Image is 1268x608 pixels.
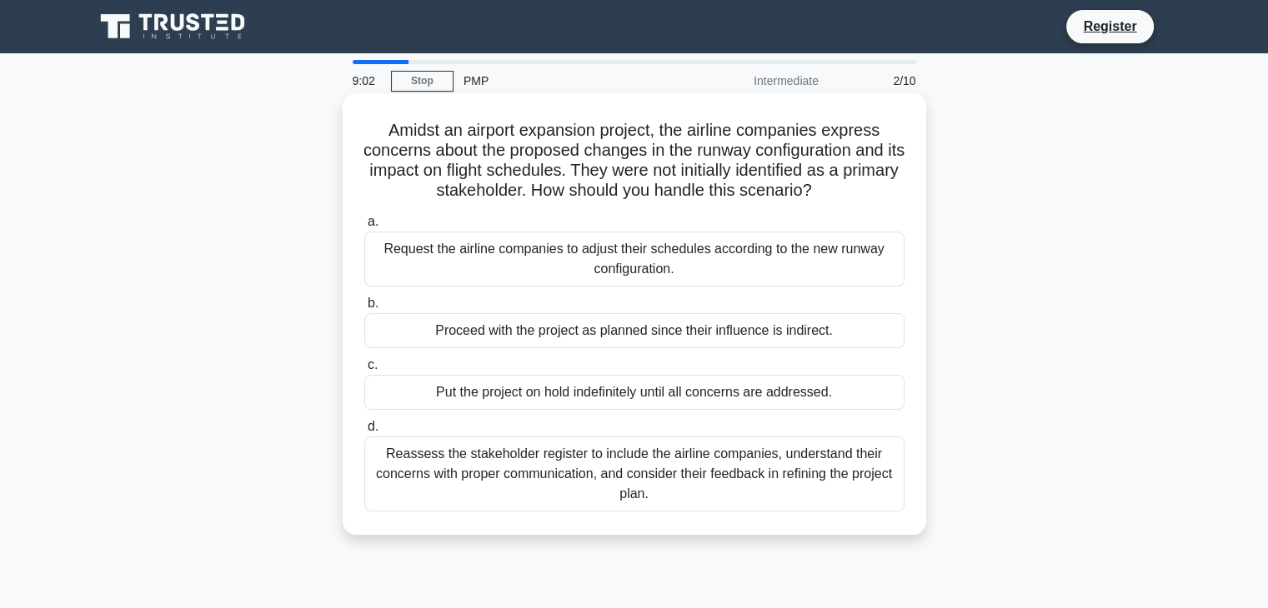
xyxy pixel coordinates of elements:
div: PMP [454,64,683,97]
span: b. [368,296,378,310]
span: a. [368,214,378,228]
h5: Amidst an airport expansion project, the airline companies express concerns about the proposed ch... [363,120,906,202]
div: Reassess the stakeholder register to include the airline companies, understand their concerns wit... [364,436,905,511]
a: Register [1073,16,1146,37]
div: Intermediate [683,64,829,97]
a: Stop [391,71,454,92]
div: Put the project on hold indefinitely until all concerns are addressed. [364,375,905,410]
div: Request the airline companies to adjust their schedules according to the new runway configuration. [364,232,905,287]
div: 2/10 [829,64,926,97]
div: 9:02 [343,64,391,97]
span: d. [368,419,378,433]
span: c. [368,357,378,371]
div: Proceed with the project as planned since their influence is indirect. [364,313,905,348]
